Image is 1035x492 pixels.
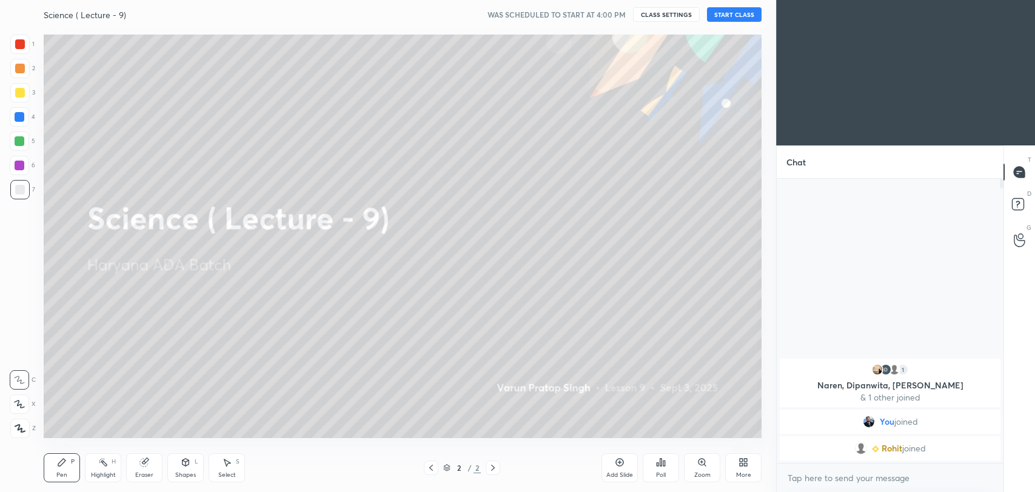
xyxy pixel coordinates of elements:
div: 1 [897,364,909,376]
div: 2 [453,464,465,471]
div: 2 [10,59,35,78]
img: Learner_Badge_beginner_1_8b307cf2a0.svg [872,445,879,453]
span: joined [902,444,926,453]
div: 3 [10,83,35,102]
div: P [71,459,75,465]
span: Rohit [882,444,902,453]
div: grid [777,356,1003,463]
div: Add Slide [606,472,633,478]
h5: WAS SCHEDULED TO START AT 4:00 PM [487,9,626,20]
span: joined [894,417,918,427]
div: Pen [56,472,67,478]
div: X [10,394,36,414]
p: Chat [777,146,816,178]
p: T [1028,155,1031,164]
div: L [195,459,198,465]
h4: Science ( Lecture - 9) [44,9,126,21]
div: Highlight [91,472,116,478]
button: START CLASS [707,7,762,22]
span: You [880,417,894,427]
div: Shapes [175,472,196,478]
div: 4 [10,107,35,127]
div: / [467,464,471,471]
div: More [736,472,751,478]
img: b7d349f71d3744cf8e9ff3ed01643968.jpg [871,364,883,376]
div: 5 [10,131,35,151]
img: default.png [855,442,867,454]
div: Zoom [694,472,711,478]
div: Poll [656,472,666,478]
p: G [1027,223,1031,232]
button: CLASS SETTINGS [633,7,700,22]
img: 3 [880,364,892,376]
p: Naren, Dipanwita, [PERSON_NAME] [787,381,993,390]
div: 7 [10,180,35,199]
img: default.png [888,364,900,376]
div: 2 [474,462,481,473]
div: S [236,459,239,465]
div: Select [218,472,236,478]
div: C [10,370,36,390]
div: 6 [10,156,35,175]
p: & 1 other joined [787,393,993,402]
div: 1 [10,35,35,54]
div: Eraser [135,472,153,478]
img: cb5e8b54239f41d58777b428674fb18d.jpg [863,416,875,428]
div: H [112,459,116,465]
p: D [1027,189,1031,198]
div: Z [10,419,36,438]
